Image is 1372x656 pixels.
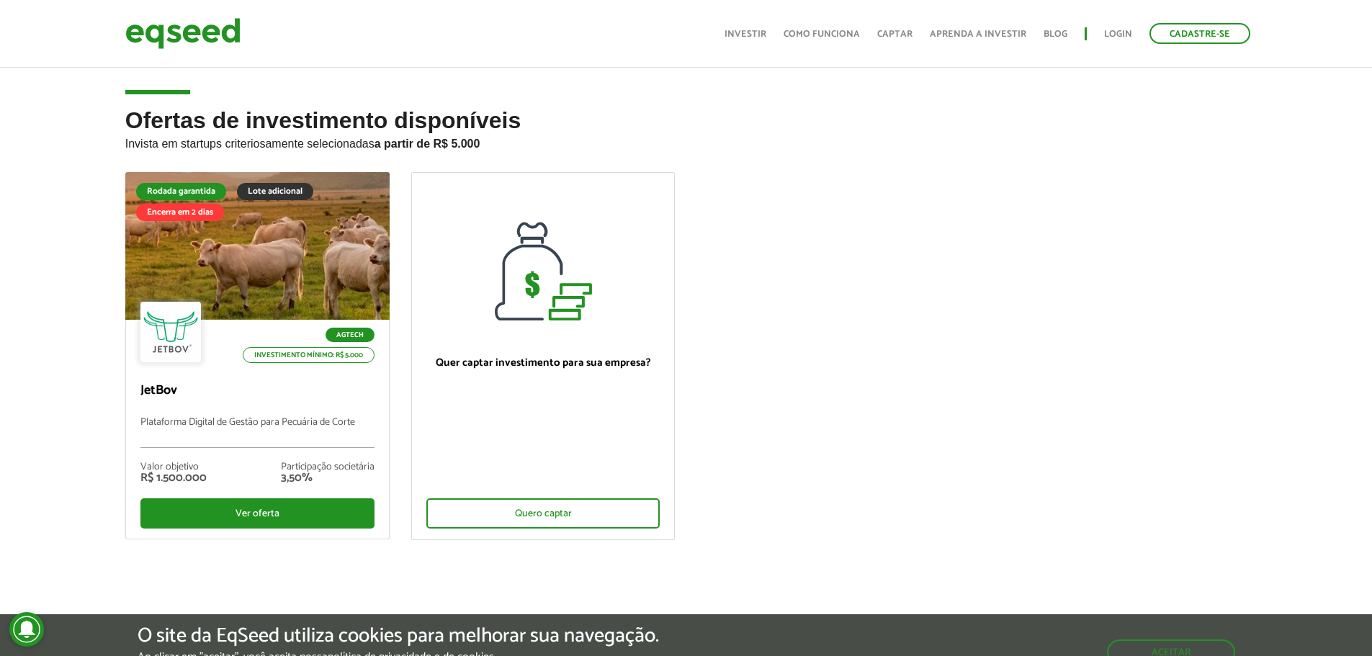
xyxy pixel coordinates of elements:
p: JetBov [140,383,375,399]
p: Agtech [326,328,375,342]
strong: a partir de R$ 5.000 [375,138,480,150]
a: Investir [725,30,766,39]
div: Encerra em 2 dias [136,204,224,221]
a: Rodada garantida Lote adicional Encerra em 2 dias Agtech Investimento mínimo: R$ 5.000 JetBov Pla... [125,172,390,539]
div: 3,50% [281,472,375,484]
p: Plataforma Digital de Gestão para Pecuária de Corte [140,417,375,448]
a: Cadastre-se [1149,23,1250,44]
a: Blog [1044,30,1067,39]
div: Quero captar [426,498,660,529]
div: R$ 1.500.000 [140,472,207,484]
h2: Ofertas de investimento disponíveis [125,108,1247,172]
h5: O site da EqSeed utiliza cookies para melhorar sua navegação. [138,625,659,647]
a: Captar [877,30,913,39]
img: EqSeed [125,14,241,53]
a: Aprenda a investir [930,30,1026,39]
div: Participação societária [281,462,375,472]
p: Investimento mínimo: R$ 5.000 [243,347,375,363]
a: Quer captar investimento para sua empresa? Quero captar [411,172,676,540]
p: Invista em startups criteriosamente selecionadas [125,133,1247,150]
div: Ver oferta [140,498,375,529]
p: Quer captar investimento para sua empresa? [426,356,660,369]
div: Rodada garantida [136,183,226,200]
a: Login [1104,30,1132,39]
div: Lote adicional [237,183,313,200]
div: Valor objetivo [140,462,207,472]
a: Como funciona [784,30,860,39]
